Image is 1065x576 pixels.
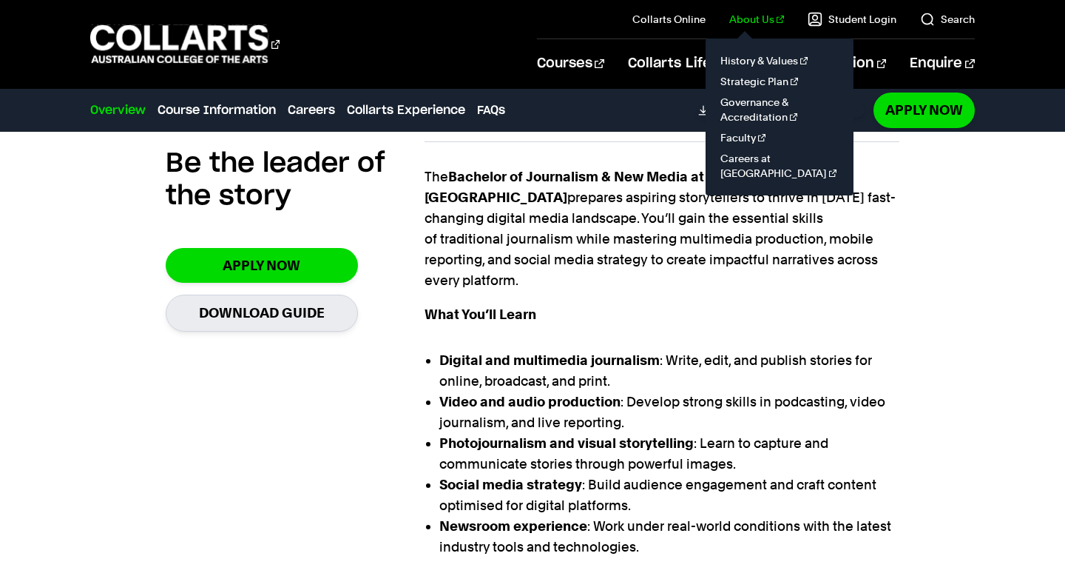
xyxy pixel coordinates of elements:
[920,12,975,27] a: Search
[628,39,723,88] a: Collarts Life
[698,104,865,117] a: DownloadCourse Guide
[717,148,842,184] a: Careers at [GEOGRAPHIC_DATA]
[717,127,842,148] a: Faculty
[717,71,842,92] a: Strategic Plan
[158,101,276,119] a: Course Information
[477,101,505,119] a: FAQs
[632,12,706,27] a: Collarts Online
[439,435,694,451] strong: Photojournalism and visual storytelling
[439,350,899,392] li: : Write, edit, and publish stories for online, broadcast, and print.
[439,475,899,516] li: : Build audience engagement and craft content optimised for digital platforms.
[439,352,660,368] strong: Digital and multimedia journalism
[873,93,975,127] a: Apply Now
[347,101,465,119] a: Collarts Experience
[717,92,842,127] a: Governance & Accreditation
[439,394,621,409] strong: Video and audio production
[425,307,536,322] strong: What You’ll Learn
[425,167,899,291] p: The prepares aspiring storytellers to thrive in [DATE] fast-changing digital media landscape. You...
[439,392,899,433] li: : Develop strong skills in podcasting, video journalism, and live reporting.
[439,433,899,475] li: : Learn to capture and communicate stories through powerful images.
[425,169,704,205] strong: Bachelor of Journalism & New Media at [GEOGRAPHIC_DATA]
[537,39,604,88] a: Courses
[90,101,146,119] a: Overview
[166,295,358,331] a: Download Guide
[808,12,896,27] a: Student Login
[439,516,899,557] li: : Work under real-world conditions with the latest industry tools and technologies.
[717,50,842,71] a: History & Values
[166,248,358,283] a: Apply Now
[729,12,784,27] a: About Us
[166,147,425,212] h2: Be the leader of the story
[439,477,582,492] strong: Social media strategy
[439,518,587,534] strong: Newsroom experience
[288,101,335,119] a: Careers
[910,39,974,88] a: Enquire
[90,23,280,65] div: Go to homepage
